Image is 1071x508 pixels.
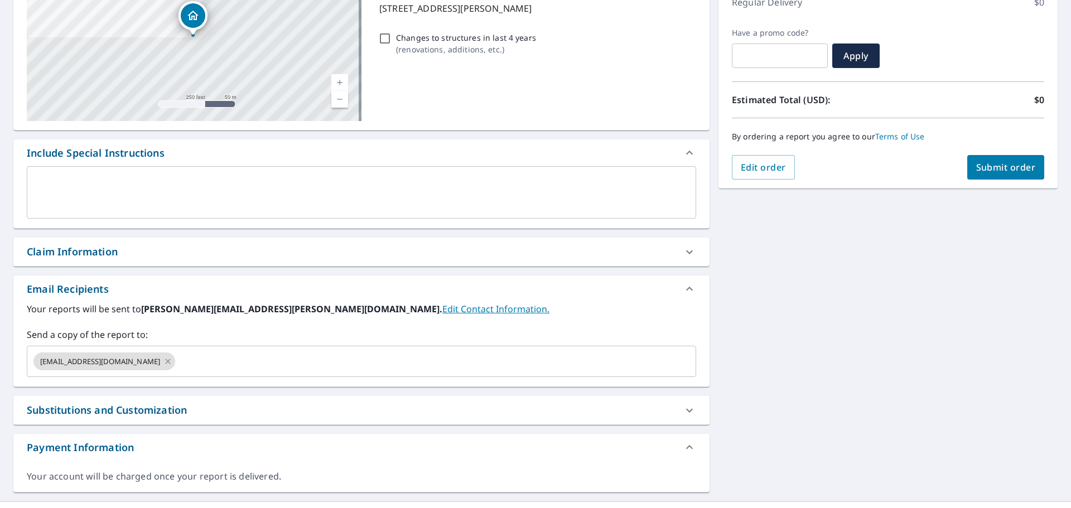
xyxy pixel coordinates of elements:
[732,132,1044,142] p: By ordering a report you agree to our
[27,282,109,297] div: Email Recipients
[875,131,925,142] a: Terms of Use
[33,356,167,367] span: [EMAIL_ADDRESS][DOMAIN_NAME]
[27,146,165,161] div: Include Special Instructions
[331,91,348,108] a: Current Level 17, Zoom Out
[27,302,696,316] label: Your reports will be sent to
[396,43,536,55] p: ( renovations, additions, etc. )
[967,155,1045,180] button: Submit order
[396,32,536,43] p: Changes to structures in last 4 years
[33,352,175,370] div: [EMAIL_ADDRESS][DOMAIN_NAME]
[732,93,888,107] p: Estimated Total (USD):
[13,396,710,424] div: Substitutions and Customization
[832,43,880,68] button: Apply
[13,139,710,166] div: Include Special Instructions
[27,244,118,259] div: Claim Information
[27,403,187,418] div: Substitutions and Customization
[732,28,828,38] label: Have a promo code?
[13,434,710,461] div: Payment Information
[27,470,696,483] div: Your account will be charged once your report is delivered.
[27,440,134,455] div: Payment Information
[379,2,692,15] p: [STREET_ADDRESS][PERSON_NAME]
[976,161,1036,173] span: Submit order
[13,238,710,266] div: Claim Information
[841,50,871,62] span: Apply
[1034,93,1044,107] p: $0
[741,161,786,173] span: Edit order
[13,275,710,302] div: Email Recipients
[141,303,442,315] b: [PERSON_NAME][EMAIL_ADDRESS][PERSON_NAME][DOMAIN_NAME].
[178,1,208,36] div: Dropped pin, building 1, Residential property, 1582 S Ridge Rd Bailey, CO 80421
[331,74,348,91] a: Current Level 17, Zoom In
[27,328,696,341] label: Send a copy of the report to:
[732,155,795,180] button: Edit order
[442,303,549,315] a: EditContactInfo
